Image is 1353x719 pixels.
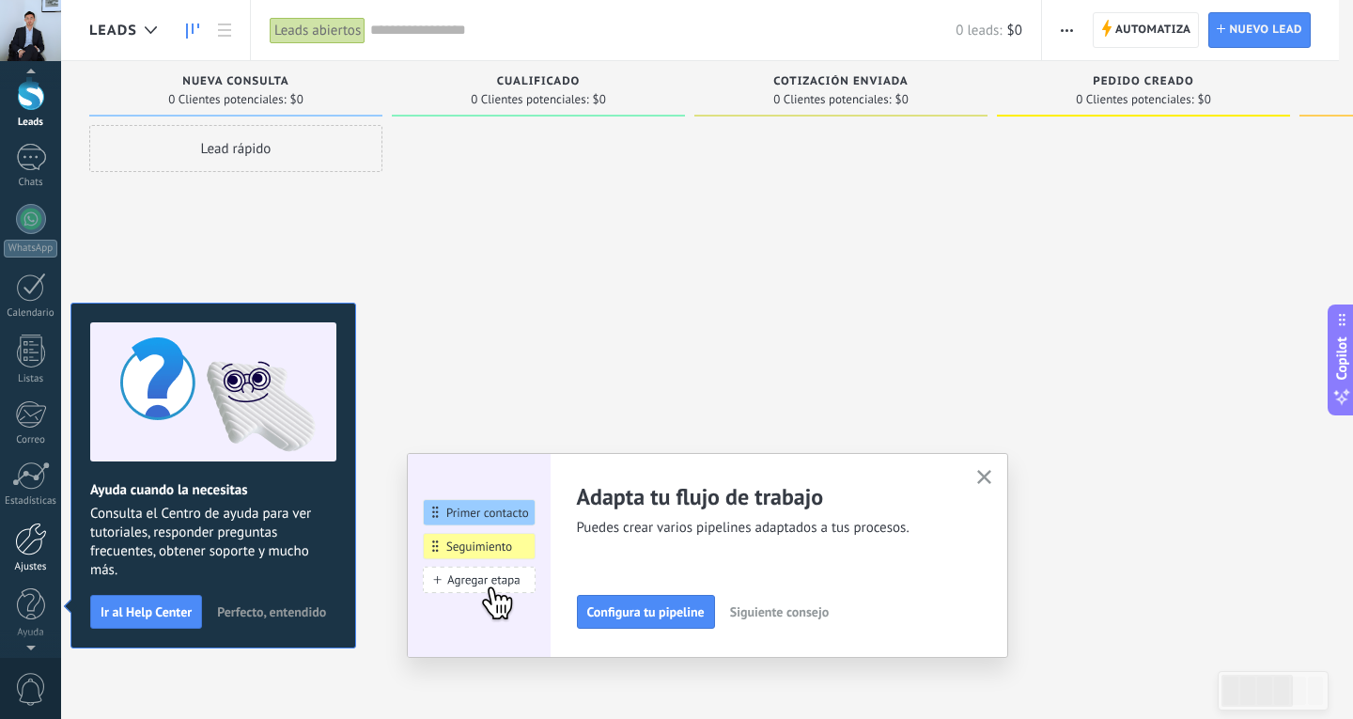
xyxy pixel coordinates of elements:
div: Leads abiertos [270,17,365,44]
span: Cotización enviada [773,75,909,88]
a: Leads [177,12,209,49]
div: WhatsApp [4,240,57,258]
span: Consulta el Centro de ayuda para ver tutoriales, responder preguntas frecuentes, obtener soporte ... [90,505,336,580]
a: Nuevo lead [1208,12,1311,48]
span: 0 Clientes potenciales: [168,94,286,105]
button: Configura tu pipeline [577,595,715,629]
span: Copilot [1332,336,1351,380]
span: Perfecto, entendido [217,605,326,618]
span: Siguiente consejo [730,605,829,618]
span: $0 [290,94,303,105]
span: Leads [89,22,137,39]
div: Listas [4,373,58,385]
a: Automatiza [1093,12,1200,48]
span: 0 Clientes potenciales: [773,94,891,105]
span: Configura tu pipeline [587,605,705,618]
span: Nueva consulta [182,75,288,88]
span: 0 Clientes potenciales: [471,94,588,105]
h2: Ayuda cuando la necesitas [90,481,336,499]
button: Siguiente consejo [722,598,837,626]
div: Estadísticas [4,495,58,508]
div: Lead rápido [89,125,382,172]
span: Puedes crear varios pipelines adaptados a tus procesos. [577,519,955,538]
div: Cotización enviada [704,75,978,91]
span: $0 [1198,94,1211,105]
span: Automatiza [1115,13,1191,47]
span: 0 leads: [956,22,1002,39]
div: Ayuda [4,627,58,639]
span: Cualificado [497,75,581,88]
h2: Adapta tu flujo de trabajo [577,482,955,511]
div: Leads [4,117,58,129]
div: Ajustes [4,561,58,573]
button: Ir al Help Center [90,595,202,629]
span: $0 [1007,22,1022,39]
div: Chats [4,177,58,189]
div: Correo [4,434,58,446]
div: Calendario [4,307,58,320]
span: Ir al Help Center [101,605,192,618]
div: Pedido creado [1006,75,1281,91]
span: Pedido creado [1093,75,1193,88]
span: $0 [593,94,606,105]
span: $0 [895,94,909,105]
a: Lista [209,12,241,49]
div: Cualificado [401,75,676,91]
span: Nuevo lead [1229,13,1302,47]
button: Perfecto, entendido [209,598,334,626]
button: Más [1053,12,1081,48]
div: Nueva consulta [99,75,373,91]
span: 0 Clientes potenciales: [1076,94,1193,105]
